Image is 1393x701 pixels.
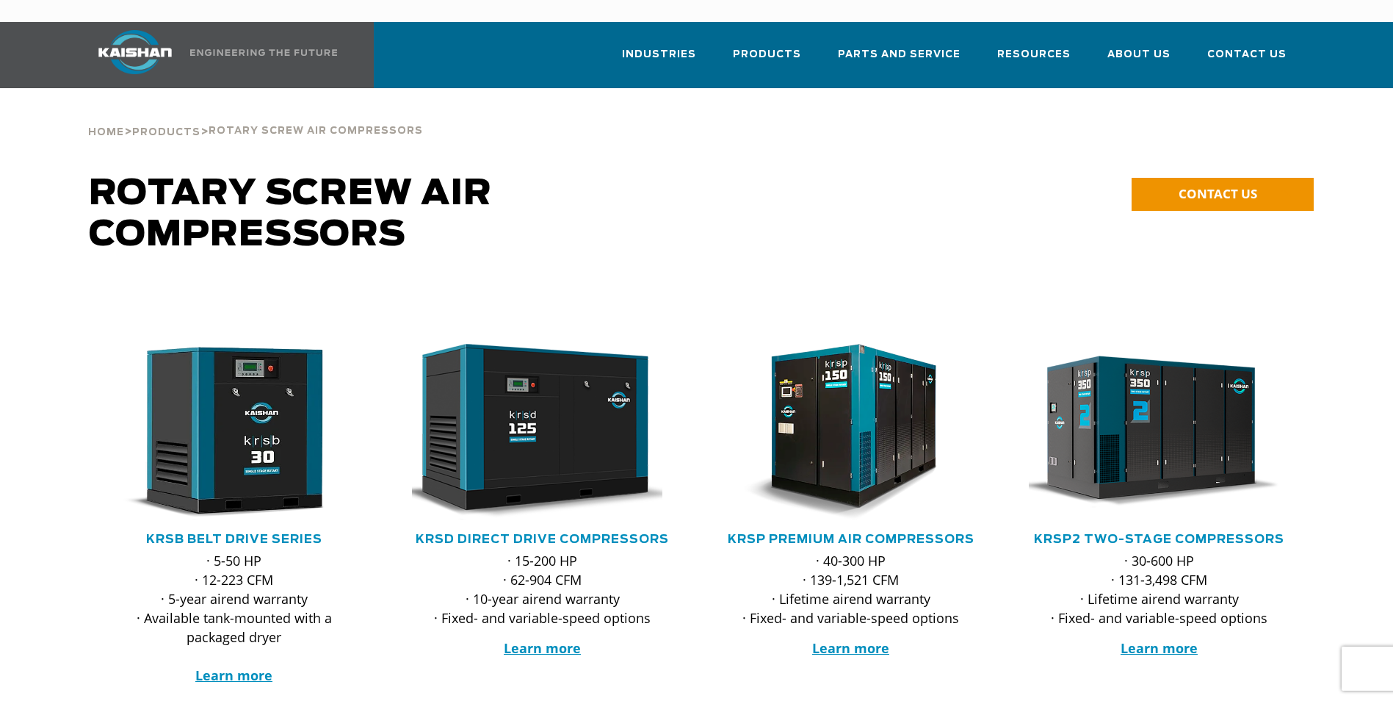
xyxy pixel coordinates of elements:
p: · 5-50 HP · 12-223 CFM · 5-year airend warranty · Available tank-mounted with a packaged dryer [104,551,365,685]
a: Home [88,125,124,138]
a: Contact Us [1207,35,1287,85]
a: Learn more [195,666,272,684]
span: Parts and Service [838,46,960,63]
div: > > [88,88,423,144]
a: Learn more [504,639,581,657]
a: Resources [997,35,1071,85]
a: KRSB Belt Drive Series [146,533,322,545]
span: Rotary Screw Air Compressors [89,176,492,253]
img: krsp150 [709,344,971,520]
img: Engineering the future [190,49,337,56]
div: krsp150 [720,344,982,520]
p: · 30-600 HP · 131-3,498 CFM · Lifetime airend warranty · Fixed- and variable-speed options [1029,551,1290,628]
a: Products [132,125,200,138]
div: krsp350 [1029,344,1290,520]
a: Industries [622,35,696,85]
img: krsd125 [401,344,662,520]
span: Resources [997,46,1071,63]
p: · 15-200 HP · 62-904 CFM · 10-year airend warranty · Fixed- and variable-speed options [412,551,673,628]
span: CONTACT US [1179,185,1257,202]
span: Industries [622,46,696,63]
img: kaishan logo [80,30,190,74]
div: krsb30 [104,344,365,520]
a: Parts and Service [838,35,960,85]
a: Kaishan USA [80,22,340,88]
span: Rotary Screw Air Compressors [209,126,423,136]
img: krsp350 [1018,344,1279,520]
span: Products [132,128,200,137]
a: Learn more [812,639,889,657]
p: · 40-300 HP · 139-1,521 CFM · Lifetime airend warranty · Fixed- and variable-speed options [720,551,982,628]
div: krsd125 [412,344,673,520]
a: Learn more [1121,639,1198,657]
a: KRSP Premium Air Compressors [728,533,974,545]
span: Products [733,46,801,63]
a: KRSD Direct Drive Compressors [416,533,669,545]
a: About Us [1107,35,1171,85]
span: Home [88,128,124,137]
a: Products [733,35,801,85]
a: KRSP2 Two-Stage Compressors [1034,533,1284,545]
span: Contact Us [1207,46,1287,63]
a: CONTACT US [1132,178,1314,211]
span: About Us [1107,46,1171,63]
img: krsb30 [93,344,354,520]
